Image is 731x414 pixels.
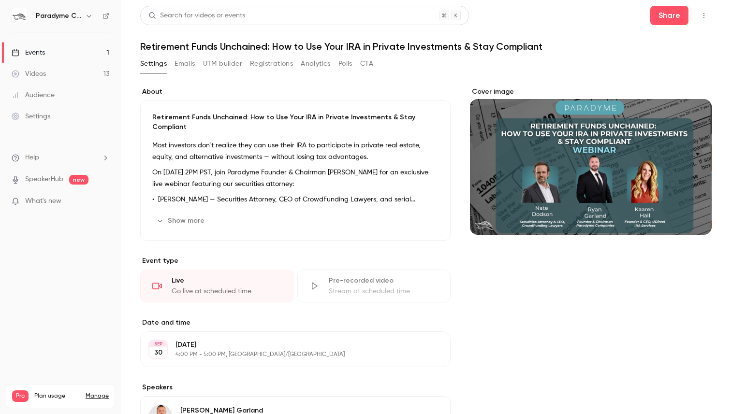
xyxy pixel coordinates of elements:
[140,41,712,52] h1: Retirement Funds Unchained: How to Use Your IRA in Private Investments & Stay Compliant
[12,8,28,24] img: Paradyme Companies
[250,56,293,71] button: Registrations
[140,318,451,328] label: Date and time
[297,270,451,302] div: Pre-recorded videoStream at scheduled time
[140,87,451,97] label: About
[98,197,109,206] iframe: Noticeable Trigger
[650,6,688,25] button: Share
[152,113,439,132] p: Retirement Funds Unchained: How to Use Your IRA in Private Investments & Stay Compliant
[25,196,61,206] span: What's new
[172,286,281,296] div: Go live at scheduled time
[34,392,80,400] span: Plan usage
[338,56,352,71] button: Polls
[140,270,293,302] div: LiveGo live at scheduled time
[12,112,50,121] div: Settings
[152,194,439,205] p: • [PERSON_NAME] — Securities Attorney, CEO of CrowdFunding Lawyers, and serial entrepreneur whose...
[12,69,46,79] div: Videos
[69,175,88,185] span: new
[329,276,439,286] div: Pre-recorded video
[25,174,63,185] a: SpeakerHub
[140,256,451,266] p: Event type
[36,11,81,21] h6: Paradyme Companies
[12,48,45,57] div: Events
[360,56,373,71] button: CTA
[470,87,712,97] label: Cover image
[329,286,439,296] div: Stream at scheduled time
[175,340,399,350] p: [DATE]
[12,390,29,402] span: Pro
[25,153,39,163] span: Help
[140,56,167,71] button: Settings
[148,11,245,21] div: Search for videos or events
[175,351,399,358] p: 4:00 PM - 5:00 PM, [GEOGRAPHIC_DATA]/[GEOGRAPHIC_DATA]
[152,213,210,228] button: Show more
[175,56,195,71] button: Emails
[301,56,331,71] button: Analytics
[172,276,281,286] div: Live
[12,90,55,100] div: Audience
[470,87,712,235] section: Cover image
[149,341,167,347] div: SEP
[154,348,162,357] p: 30
[152,140,439,163] p: Most investors don’t realize they can use their IRA to participate in private real estate, equity...
[140,383,451,392] label: Speakers
[152,167,439,190] p: On [DATE] 2PM PST, join Paradyme Founder & Chairman [PERSON_NAME] for an exclusive live webinar f...
[203,56,242,71] button: UTM builder
[12,153,109,163] li: help-dropdown-opener
[86,392,109,400] a: Manage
